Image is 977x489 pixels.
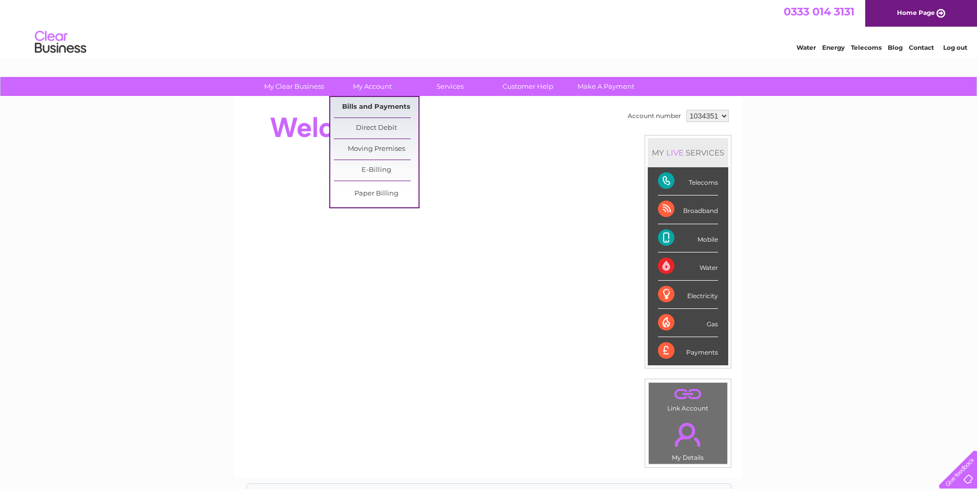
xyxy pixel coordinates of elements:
[648,138,728,167] div: MY SERVICES
[625,107,684,125] td: Account number
[658,337,718,365] div: Payments
[334,184,418,204] a: Paper Billing
[34,27,87,58] img: logo.png
[658,252,718,281] div: Water
[648,382,728,415] td: Link Account
[658,309,718,337] div: Gas
[252,77,336,96] a: My Clear Business
[822,44,845,51] a: Energy
[888,44,903,51] a: Blog
[658,224,718,252] div: Mobile
[330,77,414,96] a: My Account
[648,414,728,464] td: My Details
[334,118,418,139] a: Direct Debit
[651,417,725,453] a: .
[334,97,418,118] a: Bills and Payments
[658,195,718,224] div: Broadband
[664,148,686,158] div: LIVE
[658,281,718,309] div: Electricity
[651,385,725,403] a: .
[658,167,718,195] div: Telecoms
[408,77,492,96] a: Services
[796,44,816,51] a: Water
[784,5,854,18] a: 0333 014 3131
[334,160,418,181] a: E-Billing
[909,44,934,51] a: Contact
[851,44,882,51] a: Telecoms
[943,44,967,51] a: Log out
[486,77,570,96] a: Customer Help
[564,77,648,96] a: Make A Payment
[334,139,418,160] a: Moving Premises
[247,6,731,50] div: Clear Business is a trading name of Verastar Limited (registered in [GEOGRAPHIC_DATA] No. 3667643...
